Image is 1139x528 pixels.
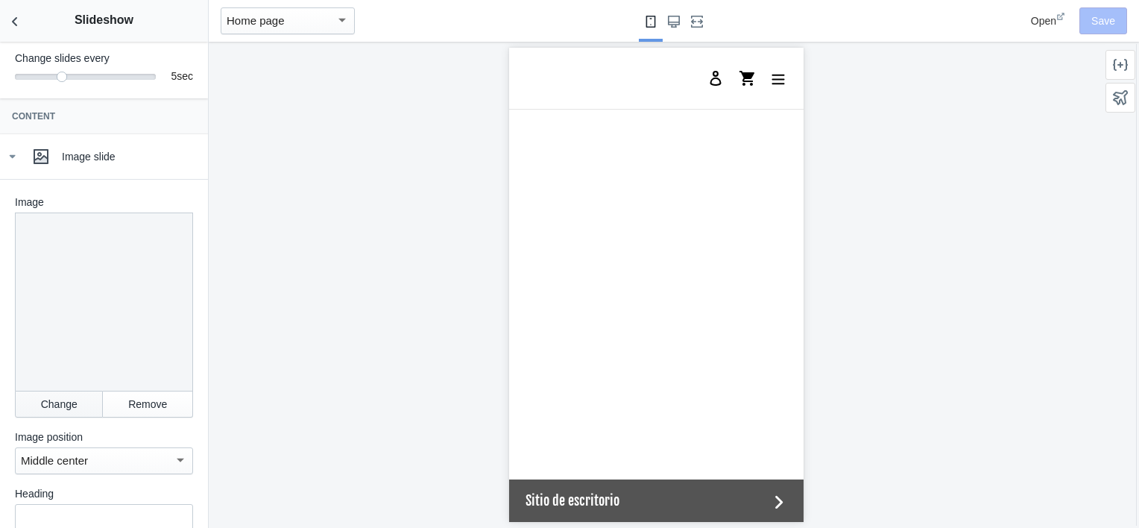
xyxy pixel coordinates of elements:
[62,149,197,164] div: Image slide
[12,110,196,122] h3: Content
[253,16,285,45] button: Menú
[15,391,103,418] button: Change
[227,14,285,27] mat-select-trigger: Home page
[171,70,177,82] span: 5
[177,70,193,82] span: sec
[21,454,88,467] mat-select-trigger: Middle center
[103,391,193,418] button: Remove
[16,4,69,57] a: image
[1031,15,1056,27] span: Open
[15,51,193,66] label: Change slides every
[15,486,193,501] label: Heading
[15,430,193,444] label: Image position
[16,443,259,463] span: Sitio de escritorio
[15,195,193,210] label: Image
